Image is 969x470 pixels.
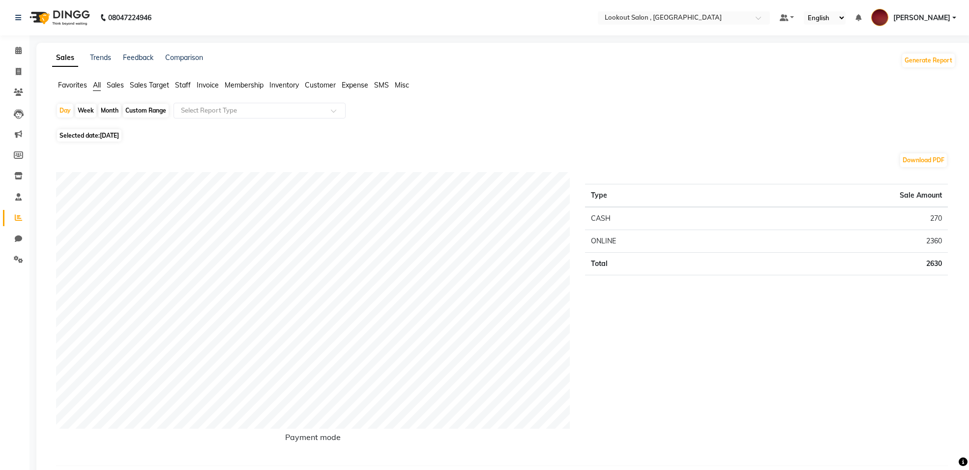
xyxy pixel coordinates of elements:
button: Generate Report [902,54,955,67]
div: Custom Range [123,104,169,117]
a: Sales [52,49,78,67]
b: 08047224946 [108,4,151,31]
span: Customer [305,81,336,89]
span: Sales Target [130,81,169,89]
img: KRISHNA SHAH [871,9,888,26]
span: Misc [395,81,409,89]
span: Membership [225,81,264,89]
td: 270 [732,207,948,230]
span: [DATE] [100,132,119,139]
span: SMS [374,81,389,89]
td: 2360 [732,230,948,253]
h6: Payment mode [56,433,570,446]
span: Favorites [58,81,87,89]
span: Expense [342,81,368,89]
span: All [93,81,101,89]
td: 2630 [732,253,948,275]
th: Type [585,184,732,207]
span: Sales [107,81,124,89]
a: Comparison [165,53,203,62]
div: Month [98,104,121,117]
th: Sale Amount [732,184,948,207]
a: Trends [90,53,111,62]
a: Feedback [123,53,153,62]
td: ONLINE [585,230,732,253]
span: Invoice [197,81,219,89]
div: Week [75,104,96,117]
td: CASH [585,207,732,230]
span: [PERSON_NAME] [893,13,950,23]
button: Download PDF [900,153,947,167]
img: logo [25,4,92,31]
span: Selected date: [57,129,121,142]
span: Staff [175,81,191,89]
td: Total [585,253,732,275]
span: Inventory [269,81,299,89]
div: Day [57,104,73,117]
